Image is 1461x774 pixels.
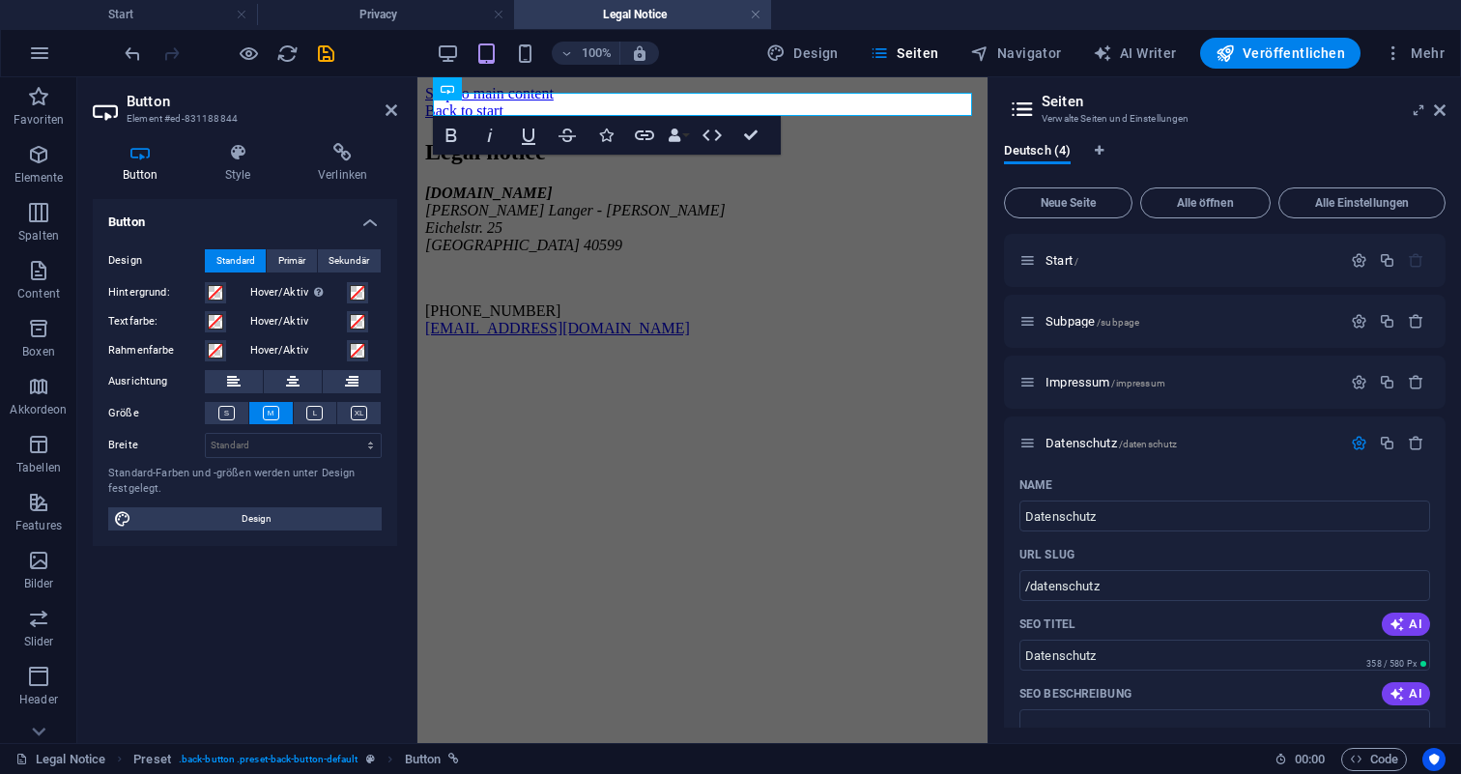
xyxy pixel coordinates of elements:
[318,249,381,272] button: Sekundär
[121,42,144,65] button: undo
[8,8,136,24] a: Skip to main content
[1308,752,1311,766] span: :
[1382,682,1430,705] button: AI
[18,228,59,244] p: Spalten
[552,42,620,65] button: 100%
[1019,640,1430,671] input: Der Seitentitel in Suchergebnissen und Browser-Tabs
[970,43,1062,63] span: Navigator
[514,4,771,25] h4: Legal Notice
[1040,254,1341,267] div: Start/
[1042,93,1446,110] h2: Seiten
[1019,547,1074,562] p: URL SLUG
[1046,314,1139,329] span: Klick, um Seite zu öffnen
[1019,477,1052,493] p: Name
[1216,43,1345,63] span: Veröffentlichen
[275,42,299,65] button: reload
[862,38,947,69] button: Seiten
[1350,748,1398,771] span: Code
[1422,748,1446,771] button: Usercentrics
[1351,435,1367,451] div: Einstellungen
[216,249,255,272] span: Standard
[1408,313,1424,330] div: Entfernen
[1287,197,1437,209] span: Alle Einstellungen
[8,25,86,42] a: Back to start
[133,748,171,771] span: Klick zum Auswählen. Doppelklick zum Bearbeiten
[14,112,64,128] p: Favoriten
[1295,748,1325,771] span: 00 00
[1379,252,1395,269] div: Duplizieren
[19,692,58,707] p: Header
[1408,252,1424,269] div: Die Startseite kann nicht gelöscht werden
[1019,616,1075,632] label: Der Seitentitel in Suchergebnissen und Browser-Tabs
[108,310,205,333] label: Textfarbe:
[250,281,347,304] label: Hover/Aktiv
[122,43,144,65] i: Rückgängig: Seiten ändern (Strg+Z)
[108,339,205,362] label: Rahmenfarbe
[133,748,459,771] nav: breadcrumb
[315,43,337,65] i: Save (Ctrl+S)
[205,249,266,272] button: Standard
[288,143,397,184] h4: Verlinken
[1200,38,1361,69] button: Veröffentlichen
[1351,252,1367,269] div: Einstellungen
[626,116,663,155] button: Link
[1341,748,1407,771] button: Code
[1366,659,1417,669] span: 358 / 580 Px
[127,93,397,110] h2: Button
[631,44,648,62] i: Bei Größenänderung Zoomstufe automatisch an das gewählte Gerät anpassen.
[250,310,347,333] label: Hover/Aktiv
[108,402,205,425] label: Größe
[17,286,60,301] p: Content
[448,754,459,764] i: Element ist verlinkt
[694,116,730,155] button: HTML
[1351,313,1367,330] div: Einstellungen
[1019,686,1132,702] p: SEO Beschreibung
[1019,709,1430,772] textarea: Der Text in Suchergebnissen und Social Media
[1389,686,1422,702] span: AI
[127,110,358,128] h3: Element #ed-831188844
[314,42,337,65] button: save
[1408,374,1424,390] div: Entfernen
[1074,256,1078,267] span: /
[24,634,54,649] p: Slider
[1019,547,1074,562] label: Letzter Teil der URL für diese Seite
[250,339,347,362] label: Hover/Aktiv
[195,143,288,184] h4: Style
[24,576,54,591] p: Bilder
[433,116,470,155] button: Fett (⌘B)
[587,116,624,155] button: Icons
[732,116,769,155] button: Confirm (⌘+⏎)
[1040,437,1341,449] div: Datenschutz/datenschutz
[1004,143,1446,180] div: Sprachen-Tabs
[665,116,692,155] button: Data Bindings
[472,116,508,155] button: Kursiv (⌘I)
[1019,570,1430,601] input: Letzter Teil der URL für diese Seite
[549,116,586,155] button: Durchgestrichen
[405,748,442,771] span: Klick zum Auswählen. Doppelklick zum Bearbeiten
[108,281,205,304] label: Hintergrund:
[1384,43,1445,63] span: Mehr
[1379,435,1395,451] div: Duplizieren
[1085,38,1185,69] button: AI Writer
[15,748,105,771] a: Klick, um Auswahl aufzuheben. Doppelklick öffnet Seitenverwaltung
[759,38,846,69] button: Design
[1046,253,1078,268] span: Klick, um Seite zu öffnen
[16,460,61,475] p: Tabellen
[257,4,514,25] h4: Privacy
[276,43,299,65] i: Seite neu laden
[1379,374,1395,390] div: Duplizieren
[22,344,55,359] p: Boxen
[1040,376,1341,388] div: Impressum/impressum
[1019,616,1075,632] p: SEO Titel
[1019,686,1132,702] label: Der Text in Suchergebnissen und Social Media
[1362,657,1430,671] span: Berechnete Pixellänge in Suchergebnissen
[1376,38,1452,69] button: Mehr
[759,38,846,69] div: Design (Strg+Alt+Y)
[1408,435,1424,451] div: Entfernen
[510,116,547,155] button: Unterstrichen (⌘U)
[93,143,195,184] h4: Button
[1046,375,1165,389] span: Klick, um Seite zu öffnen
[962,38,1070,69] button: Navigator
[1046,436,1177,450] span: Klick, um Seite zu öffnen
[366,754,375,764] i: Dieses Element ist ein anpassbares Preset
